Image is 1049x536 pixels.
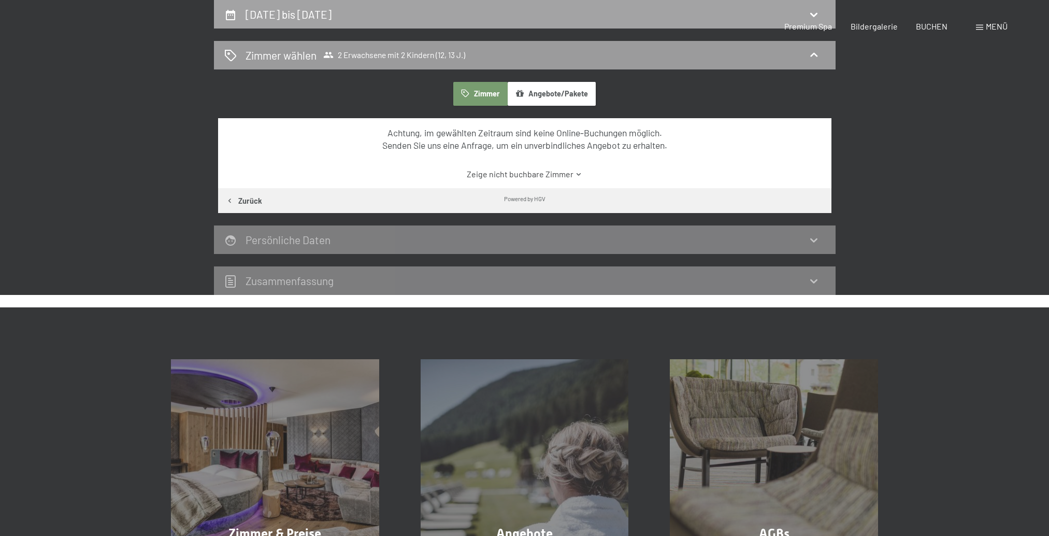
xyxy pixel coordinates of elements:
h2: [DATE] bis [DATE] [246,8,332,21]
a: Premium Spa [784,21,832,31]
div: Achtung, im gewählten Zeitraum sind keine Online-Buchungen möglich. Senden Sie uns eine Anfrage, ... [236,126,813,152]
span: Menü [986,21,1008,31]
a: BUCHEN [916,21,947,31]
h2: Zimmer wählen [246,48,317,63]
h2: Zusammen­fassung [246,274,334,287]
button: Zimmer [453,82,507,106]
a: Zeige nicht buchbare Zimmer [236,168,813,180]
div: Powered by HGV [504,194,545,203]
h2: Persönliche Daten [246,233,330,246]
button: Angebote/Pakete [508,82,596,106]
span: 2 Erwachsene mit 2 Kindern (12, 13 J.) [323,50,465,60]
a: Bildergalerie [851,21,898,31]
button: Zurück [218,188,270,213]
